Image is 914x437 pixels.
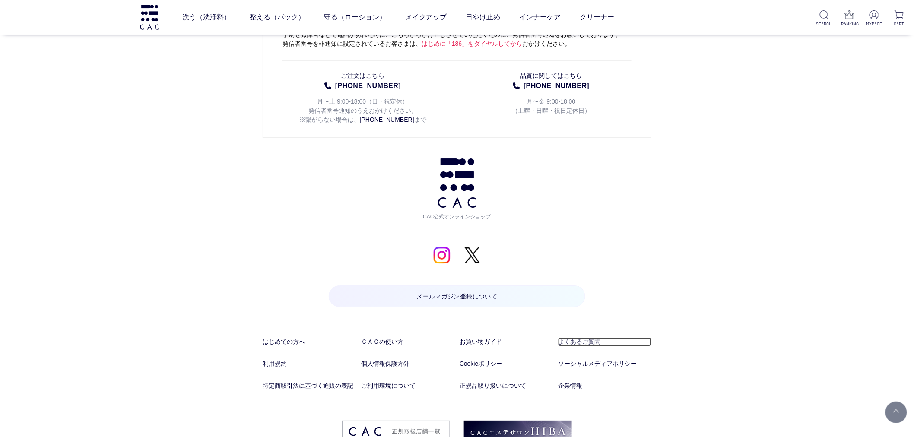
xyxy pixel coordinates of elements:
a: はじめての方へ [263,337,356,346]
a: よくあるご質問 [558,337,651,346]
a: 企業情報 [558,381,651,390]
a: 正規品取り扱いについて [460,381,553,390]
a: 日やけ止め [466,5,500,29]
a: メイクアップ [405,5,447,29]
img: logo [139,5,160,29]
p: SEARCH [816,21,832,27]
a: 個人情報保護方針 [361,359,454,368]
a: メールマガジン登録について [329,285,585,307]
a: インナーケア [519,5,561,29]
a: 整える（パック） [250,5,305,29]
a: CAC公式オンラインショップ [420,158,494,221]
a: MYPAGE [866,10,882,27]
p: MYPAGE [866,21,882,27]
a: 利用規約 [263,359,356,368]
a: 洗う（洗浄料） [182,5,231,29]
p: RANKING [841,21,857,27]
a: 特定商取引法に基づく通販の表記 [263,381,356,390]
p: CART [891,21,907,27]
a: Cookieポリシー [460,359,553,368]
a: ソーシャルメディアポリシー [558,359,651,368]
a: ＣＡＣの使い方 [361,337,454,346]
p: 月〜土 9:00-18:00（日・祝定休） 発信者番号通知のうえおかけください。 ※繋がらない場合は、 まで [282,91,443,124]
a: CART [891,10,907,27]
a: お買い物ガイド [460,337,553,346]
p: 月〜金 9:00-18:00 （土曜・日曜・祝日定休日） [471,91,632,115]
a: ご利用環境について [361,381,454,390]
a: RANKING [841,10,857,27]
a: 守る（ローション） [324,5,386,29]
a: クリーナー [580,5,614,29]
span: CAC公式オンラインショップ [420,208,494,221]
a: SEARCH [816,10,832,27]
